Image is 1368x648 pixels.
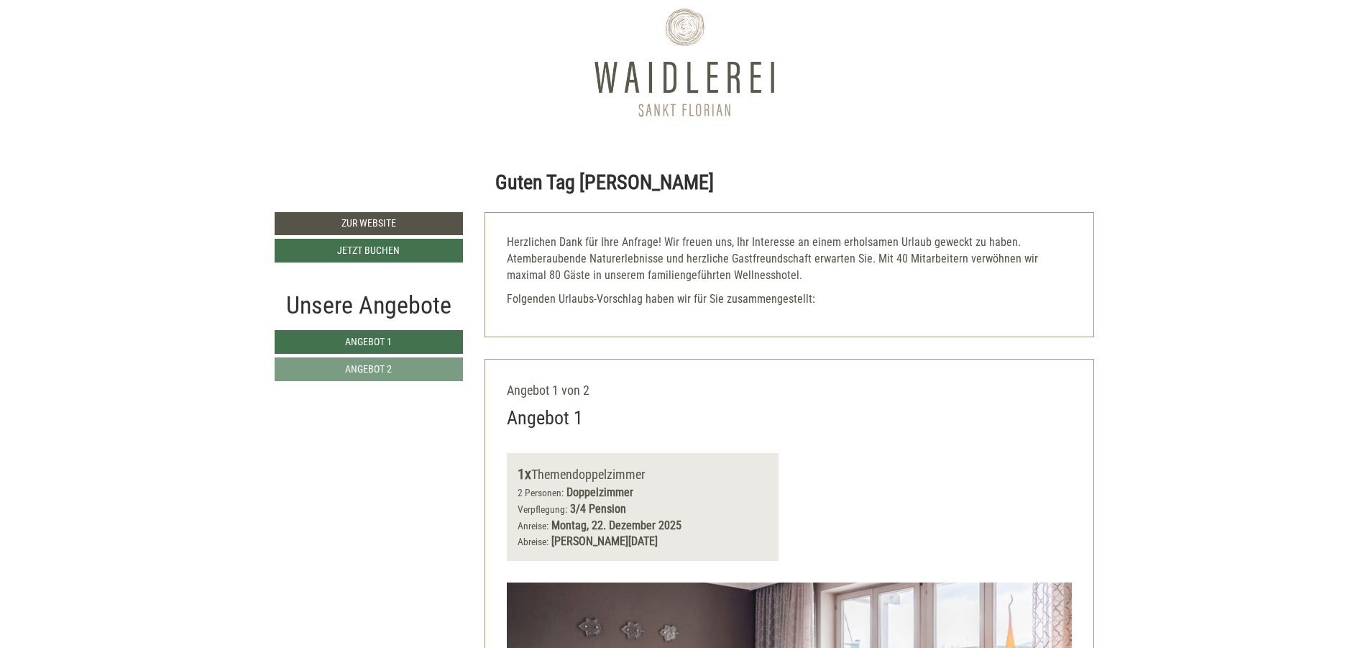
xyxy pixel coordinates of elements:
[518,465,531,483] b: 1x
[507,234,1072,284] p: Herzlichen Dank für Ihre Anfrage! Wir freuen uns, Ihr Interesse an einem erholsamen Urlaub geweck...
[566,485,633,499] b: Doppelzimmer
[551,519,681,532] b: Montag, 22. Dezember 2025
[518,520,548,531] small: Anreise:
[507,405,583,432] div: Angebot 1
[345,336,392,347] span: Angebot 1
[507,291,1072,308] p: Folgenden Urlaubs-Vorschlag haben wir für Sie zusammengestellt:
[570,502,626,516] b: 3/4 Pension
[345,363,392,375] span: Angebot 2
[507,383,589,398] span: Angebot 1 von 2
[275,288,464,323] div: Unsere Angebote
[275,239,464,263] a: Jetzt buchen
[495,172,714,194] h1: Guten Tag [PERSON_NAME]
[518,536,548,547] small: Abreise:
[518,464,768,485] div: Themendoppelzimmer
[275,212,464,235] a: Zur Website
[518,487,564,498] small: 2 Personen:
[551,534,658,548] b: [PERSON_NAME][DATE]
[518,503,567,515] small: Verpflegung:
